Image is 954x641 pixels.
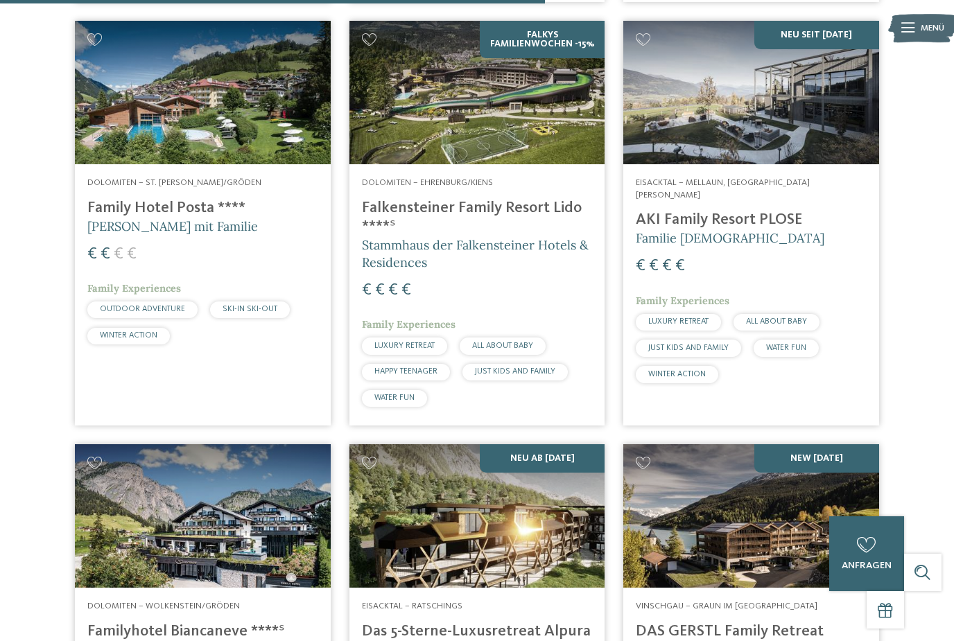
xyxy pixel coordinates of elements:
[223,305,277,313] span: SKI-IN SKI-OUT
[362,318,456,331] span: Family Experiences
[472,342,533,350] span: ALL ABOUT BABY
[623,444,879,588] img: Familienhotels gesucht? Hier findet ihr die besten!
[87,602,240,611] span: Dolomiten – Wolkenstein/Gröden
[662,258,672,274] span: €
[374,394,415,402] span: WATER FUN
[636,230,824,246] span: Familie [DEMOGRAPHIC_DATA]
[75,21,331,425] a: Familienhotels gesucht? Hier findet ihr die besten! Dolomiten – St. [PERSON_NAME]/Gröden Family H...
[623,21,879,425] a: Familienhotels gesucht? Hier findet ihr die besten! NEU seit [DATE] Eisacktal – Mellaun, [GEOGRAP...
[362,178,493,187] span: Dolomiten – Ehrenburg/Kiens
[349,444,605,588] img: Familienhotels gesucht? Hier findet ihr die besten!
[374,367,437,376] span: HAPPY TEENAGER
[349,21,605,425] a: Familienhotels gesucht? Hier findet ihr die besten! Falkys Familienwochen -15% Dolomiten – Ehrenb...
[648,317,709,326] span: LUXURY RETREAT
[75,21,331,164] img: Familienhotels gesucht? Hier findet ihr die besten!
[636,295,729,307] span: Family Experiences
[114,246,123,263] span: €
[636,178,810,200] span: Eisacktal – Mellaun, [GEOGRAPHIC_DATA][PERSON_NAME]
[127,246,137,263] span: €
[362,199,593,236] h4: Falkensteiner Family Resort Lido ****ˢ
[766,344,806,352] span: WATER FUN
[829,516,904,591] a: anfragen
[87,178,261,187] span: Dolomiten – St. [PERSON_NAME]/Gröden
[75,444,331,588] img: Familienhotels gesucht? Hier findet ihr die besten!
[475,367,555,376] span: JUST KIDS AND FAMILY
[87,246,97,263] span: €
[362,237,589,270] span: Stammhaus der Falkensteiner Hotels & Residences
[842,561,892,570] span: anfragen
[374,342,435,350] span: LUXURY RETREAT
[636,622,867,641] h4: DAS GERSTL Family Retreat
[87,622,318,641] h4: Familyhotel Biancaneve ****ˢ
[388,282,398,299] span: €
[375,282,385,299] span: €
[362,622,593,641] h4: Das 5-Sterne-Luxusretreat Alpura
[649,258,659,274] span: €
[100,305,185,313] span: OUTDOOR ADVENTURE
[746,317,807,326] span: ALL ABOUT BABY
[349,21,605,164] img: Familienhotels gesucht? Hier findet ihr die besten!
[675,258,685,274] span: €
[87,282,181,295] span: Family Experiences
[362,602,462,611] span: Eisacktal – Ratschings
[623,21,879,164] img: Familienhotels gesucht? Hier findet ihr die besten!
[87,218,258,234] span: [PERSON_NAME] mit Familie
[648,370,706,378] span: WINTER ACTION
[636,211,867,229] h4: AKI Family Resort PLOSE
[648,344,729,352] span: JUST KIDS AND FAMILY
[362,282,372,299] span: €
[401,282,411,299] span: €
[87,199,318,218] h4: Family Hotel Posta ****
[100,331,157,340] span: WINTER ACTION
[101,246,110,263] span: €
[636,258,645,274] span: €
[636,602,817,611] span: Vinschgau – Graun im [GEOGRAPHIC_DATA]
